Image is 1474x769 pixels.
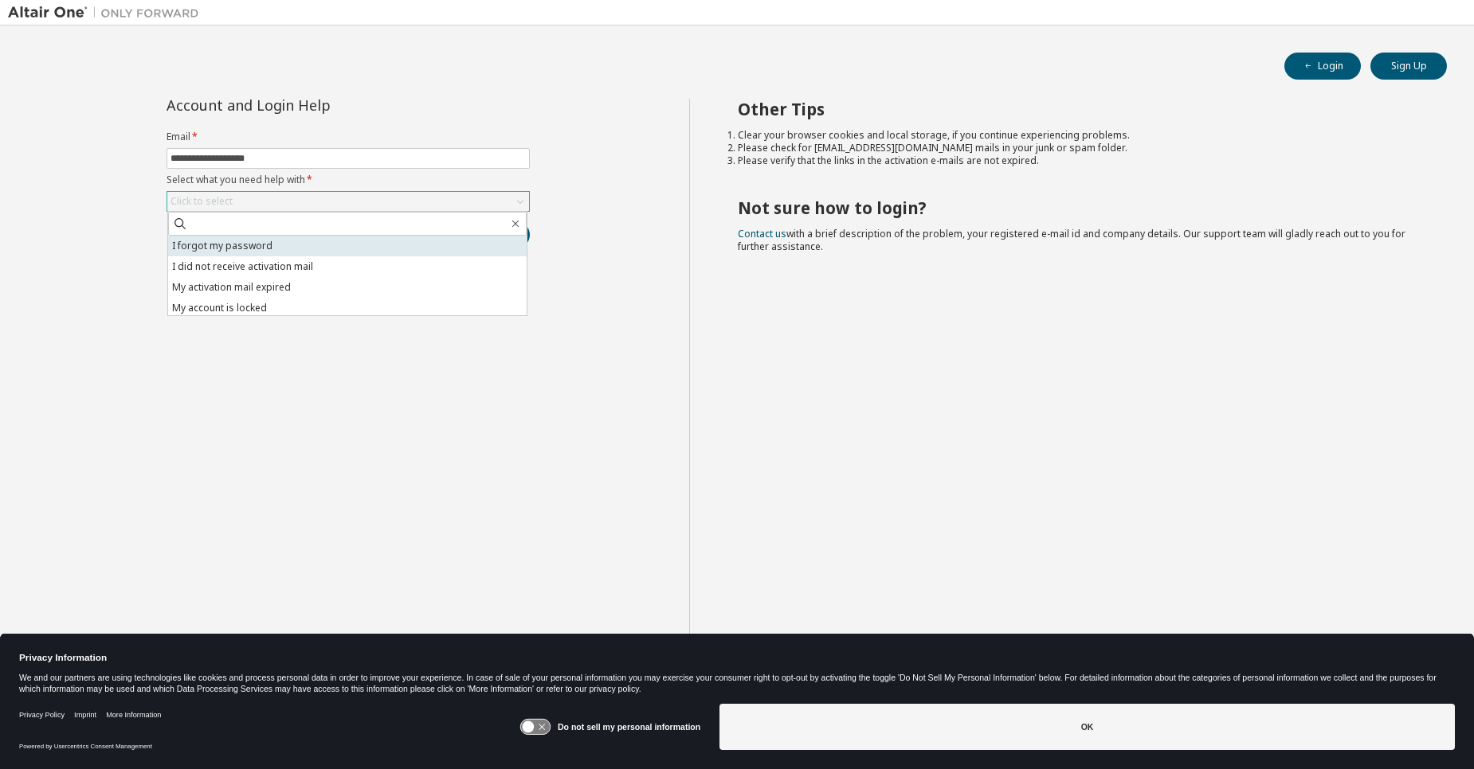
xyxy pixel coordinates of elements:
a: Contact us [738,227,786,240]
label: Email [167,131,530,143]
li: Please check for [EMAIL_ADDRESS][DOMAIN_NAME] mails in your junk or spam folder. [738,142,1419,154]
li: Please verify that the links in the activation e-mails are not expired. [738,154,1419,167]
button: Sign Up [1370,53,1447,80]
li: I forgot my password [168,236,527,256]
span: with a brief description of the problem, your registered e-mail id and company details. Our suppo... [738,227,1405,253]
div: Account and Login Help [167,99,457,111]
div: Click to select [167,192,529,211]
h2: Not sure how to login? [738,197,1419,218]
img: Altair One [8,5,207,21]
label: Select what you need help with [167,174,530,186]
h2: Other Tips [738,99,1419,119]
button: Login [1284,53,1361,80]
div: Click to select [171,195,233,208]
li: Clear your browser cookies and local storage, if you continue experiencing problems. [738,129,1419,142]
